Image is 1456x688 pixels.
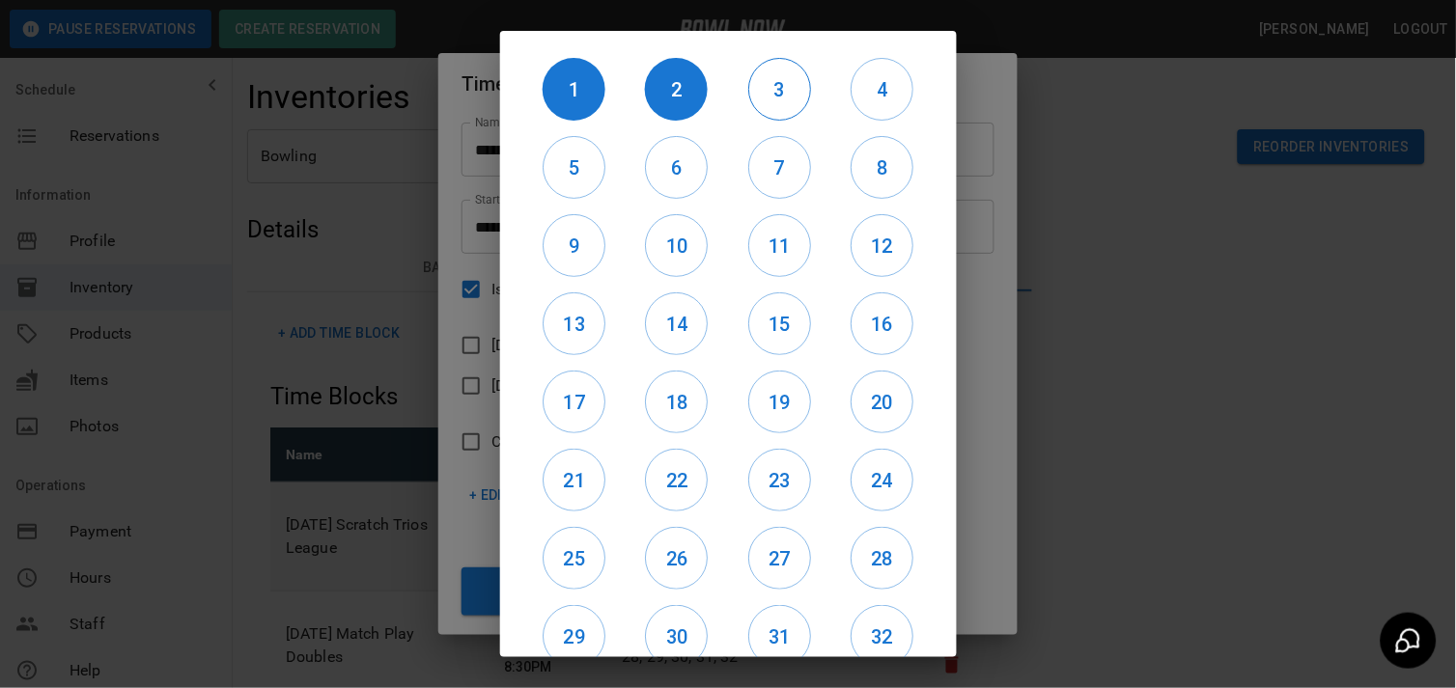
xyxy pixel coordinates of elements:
[852,621,912,652] h6: 32
[851,58,913,121] button: 4
[645,136,708,199] button: 6
[748,214,811,277] button: 11
[543,58,605,121] button: 1
[645,449,708,511] button: 22
[749,543,810,574] h6: 27
[646,543,707,574] h6: 26
[646,152,707,183] h6: 6
[749,465,810,496] h6: 23
[645,527,708,590] button: 26
[748,605,811,668] button: 31
[748,58,811,121] button: 3
[543,214,605,277] button: 9
[645,605,708,668] button: 30
[646,309,707,340] h6: 14
[544,309,604,340] h6: 13
[851,605,913,668] button: 32
[544,465,604,496] h6: 21
[543,527,605,590] button: 25
[748,527,811,590] button: 27
[645,371,708,433] button: 18
[543,605,605,668] button: 29
[544,543,604,574] h6: 25
[852,74,912,105] h6: 4
[852,465,912,496] h6: 24
[851,371,913,433] button: 20
[748,449,811,511] button: 23
[748,292,811,355] button: 15
[645,292,708,355] button: 14
[852,387,912,418] h6: 20
[646,231,707,261] h6: 10
[851,136,913,199] button: 8
[851,449,913,511] button: 24
[646,465,707,496] h6: 22
[852,543,912,574] h6: 28
[544,231,604,261] h6: 9
[543,371,605,433] button: 17
[646,621,707,652] h6: 30
[852,309,912,340] h6: 16
[543,74,605,105] h6: 1
[645,58,708,121] button: 2
[749,309,810,340] h6: 15
[748,371,811,433] button: 19
[749,152,810,183] h6: 7
[544,387,604,418] h6: 17
[749,74,810,105] h6: 3
[543,292,605,355] button: 13
[543,136,605,199] button: 5
[749,387,810,418] h6: 19
[852,231,912,261] h6: 12
[851,214,913,277] button: 12
[852,152,912,183] h6: 8
[851,292,913,355] button: 16
[749,231,810,261] h6: 11
[645,214,708,277] button: 10
[749,621,810,652] h6: 31
[543,449,605,511] button: 21
[748,136,811,199] button: 7
[646,387,707,418] h6: 18
[851,527,913,590] button: 28
[544,152,604,183] h6: 5
[544,621,604,652] h6: 29
[645,74,708,105] h6: 2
